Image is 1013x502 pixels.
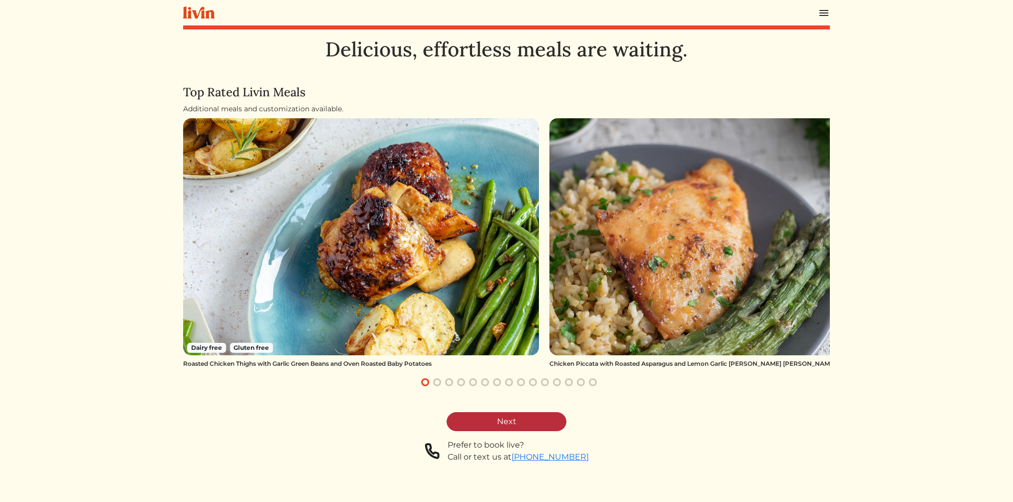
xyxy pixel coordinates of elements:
span: Dairy free [187,343,226,353]
img: menu_hamburger-cb6d353cf0ecd9f46ceae1c99ecbeb4a00e71ca567a856bd81f57e9d8c17bb26.svg [818,7,830,19]
span: Gluten free [230,343,273,353]
a: Next [447,412,566,431]
div: Roasted Chicken Thighs with Garlic Green Beans and Oven Roasted Baby Potatoes [183,359,539,368]
img: phone-a8f1853615f4955a6c6381654e1c0f7430ed919b147d78756318837811cda3a7.svg [425,439,440,463]
img: Roasted Chicken Thighs with Garlic Green Beans and Oven Roasted Baby Potatoes [183,118,539,355]
a: [PHONE_NUMBER] [511,452,589,462]
div: Additional meals and customization available. [183,104,830,114]
h1: Delicious, effortless meals are waiting. [183,37,830,61]
img: livin-logo-a0d97d1a881af30f6274990eb6222085a2533c92bbd1e4f22c21b4f0d0e3210c.svg [183,6,215,19]
img: Chicken Piccata with Roasted Asparagus and Lemon Garlic Herb Brown Rice [549,118,905,355]
div: Chicken Piccata with Roasted Asparagus and Lemon Garlic [PERSON_NAME] [PERSON_NAME] [549,359,905,368]
h4: Top Rated Livin Meals [183,85,830,100]
div: Prefer to book live? [448,439,589,451]
div: Call or text us at [448,451,589,463]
